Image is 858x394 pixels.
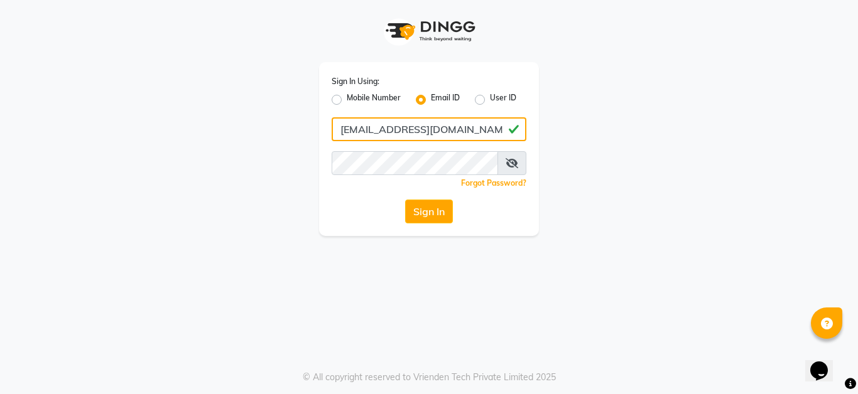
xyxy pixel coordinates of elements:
[332,76,379,87] label: Sign In Using:
[379,13,479,50] img: logo1.svg
[405,200,453,223] button: Sign In
[490,92,516,107] label: User ID
[332,117,526,141] input: Username
[461,178,526,188] a: Forgot Password?
[347,92,401,107] label: Mobile Number
[431,92,460,107] label: Email ID
[805,344,845,381] iframe: chat widget
[332,151,498,175] input: Username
